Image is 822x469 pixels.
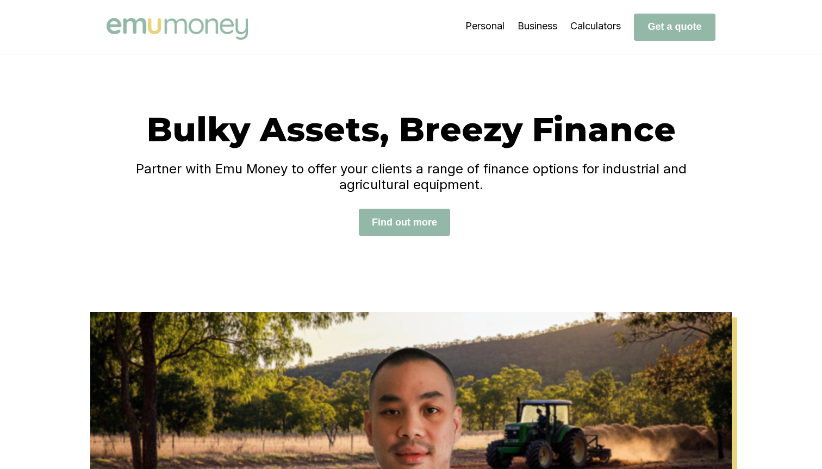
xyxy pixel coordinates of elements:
[107,18,248,40] img: Emu Money logo
[359,209,450,236] button: Find out more
[634,14,715,41] button: Get a quote
[107,109,715,150] h1: Bulky Assets, Breezy Finance
[359,216,450,228] a: Find out more
[107,161,715,192] h4: Partner with Emu Money to offer your clients a range of finance options for industrial and agricu...
[634,21,715,32] a: Get a quote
